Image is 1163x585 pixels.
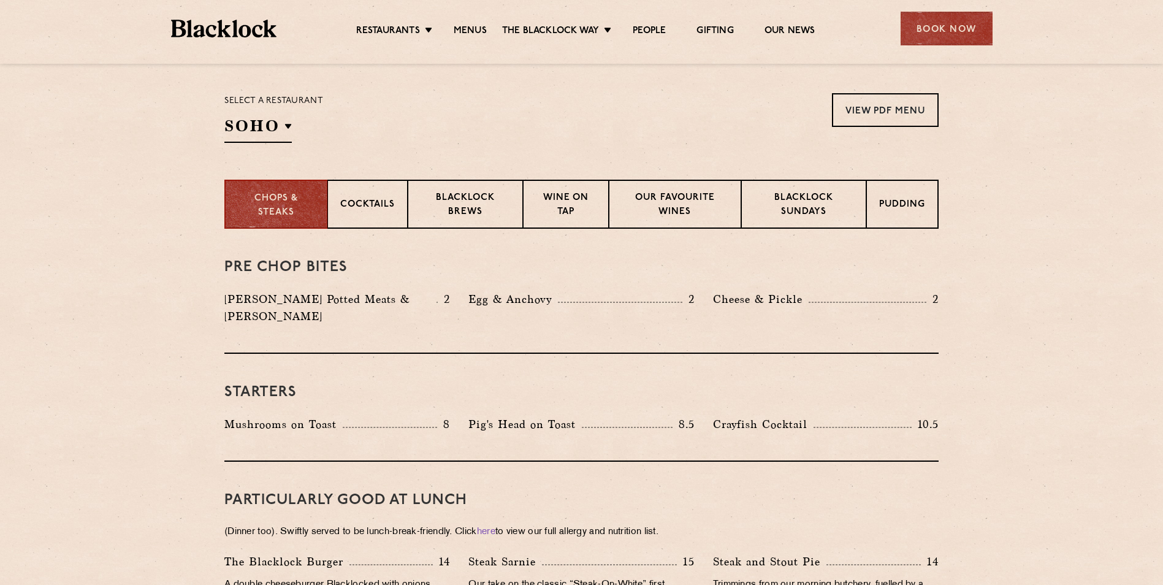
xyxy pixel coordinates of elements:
img: BL_Textured_Logo-footer-cropped.svg [171,20,277,37]
a: The Blacklock Way [502,25,599,39]
p: 15 [677,554,695,570]
h3: Starters [224,384,939,400]
p: Blacklock Brews [421,191,510,220]
a: Restaurants [356,25,420,39]
div: Book Now [901,12,993,45]
p: 14 [921,554,939,570]
p: The Blacklock Burger [224,553,349,570]
h2: SOHO [224,115,292,143]
a: Menus [454,25,487,39]
h3: Pre Chop Bites [224,259,939,275]
p: Cheese & Pickle [713,291,809,308]
p: (Dinner too). Swiftly served to be lunch-break-friendly. Click to view our full allergy and nutri... [224,524,939,541]
p: Pudding [879,198,925,213]
p: 2 [682,291,695,307]
a: People [633,25,666,39]
p: 8.5 [673,416,695,432]
p: 2 [438,291,450,307]
p: Steak Sarnie [468,553,542,570]
p: Steak and Stout Pie [713,553,826,570]
p: 8 [437,416,450,432]
p: Egg & Anchovy [468,291,558,308]
p: Wine on Tap [536,191,596,220]
p: Mushrooms on Toast [224,416,343,433]
p: [PERSON_NAME] Potted Meats & [PERSON_NAME] [224,291,437,325]
p: Our favourite wines [622,191,728,220]
p: 14 [433,554,451,570]
a: Our News [765,25,815,39]
p: Chops & Steaks [238,192,315,220]
p: Cocktails [340,198,395,213]
p: Blacklock Sundays [754,191,853,220]
a: Gifting [696,25,733,39]
p: Pig's Head on Toast [468,416,582,433]
h3: PARTICULARLY GOOD AT LUNCH [224,492,939,508]
a: View PDF Menu [832,93,939,127]
p: Crayfish Cocktail [713,416,814,433]
p: 2 [926,291,939,307]
a: here [477,527,495,537]
p: 10.5 [912,416,939,432]
p: Select a restaurant [224,93,323,109]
